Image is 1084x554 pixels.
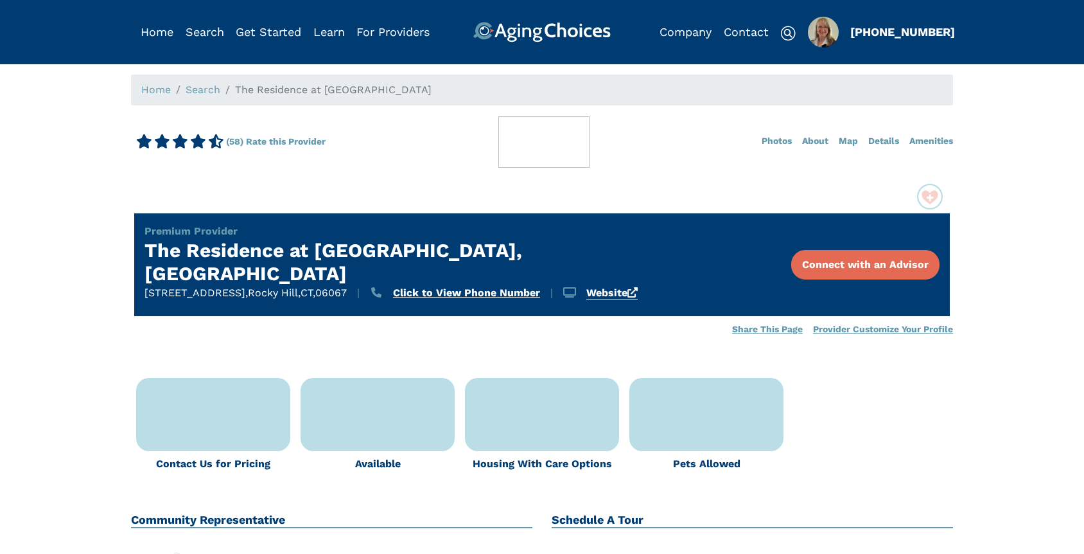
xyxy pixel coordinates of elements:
[245,287,248,299] span: ,
[144,285,248,301] div: [STREET_ADDRESS]
[791,250,940,280] a: Connect with an Advisor
[465,456,619,472] div: Housing With Care Options
[542,183,953,189] img: The Residence at Ferry Park, Rocky Hill CT
[724,25,769,39] a: Contact
[393,285,540,301] div: Click to View Phone Number
[660,25,712,39] a: Company
[313,25,345,39] a: Learn
[144,225,238,237] a: Premium Provider
[226,136,243,147] a: (58)
[131,513,532,528] h2: Community Representative
[186,22,224,42] div: Popover trigger
[141,84,171,96] a: Home
[141,25,173,39] a: Home
[780,26,796,41] img: search-icon.svg
[131,75,953,105] nav: breadcrumb
[473,22,611,42] img: AgingChoices
[552,513,953,528] h2: Schedule A Tour
[356,25,430,39] a: For Providers
[550,285,553,301] div: |
[732,324,803,334] a: Share This Page
[186,25,224,39] a: Search
[868,136,899,146] a: Details
[236,25,301,39] a: Get Started
[629,456,783,472] div: Pets Allowed
[808,17,839,48] img: 0d6ac745-f77c-4484-9392-b54ca61ede62.jpg
[813,324,953,334] a: Provider Customize Your Profile
[850,25,955,39] a: [PHONE_NUMBER]
[762,136,792,146] a: Photos
[357,285,360,301] div: |
[136,456,290,472] div: Contact Us for Pricing
[315,285,347,301] div: 06067
[909,136,953,146] a: Amenities
[839,136,858,146] a: Map
[542,198,953,204] img: The Residence at Ferry Park, Rocky Hill CT
[298,287,301,299] span: ,
[802,136,828,146] a: About
[301,287,313,299] span: CT
[131,198,542,204] img: The Residence at Ferry Park, Rocky Hill CT
[586,287,638,299] a: Website
[186,84,220,96] a: Search
[131,183,542,189] img: The Residence at Ferry Park, Rocky Hill CT
[337,185,747,195] img: The Residence at Ferry Park, Rocky Hill CT
[301,456,455,472] div: Available
[246,136,326,147] a: Rate this Provider
[144,239,686,285] h1: The Residence at [GEOGRAPHIC_DATA], [GEOGRAPHIC_DATA]
[313,287,315,299] span: ,
[808,17,839,48] div: Popover trigger
[248,287,298,299] span: Rocky Hill
[235,84,432,96] span: The Residence at [GEOGRAPHIC_DATA]
[917,184,943,210] img: favorite_off.png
